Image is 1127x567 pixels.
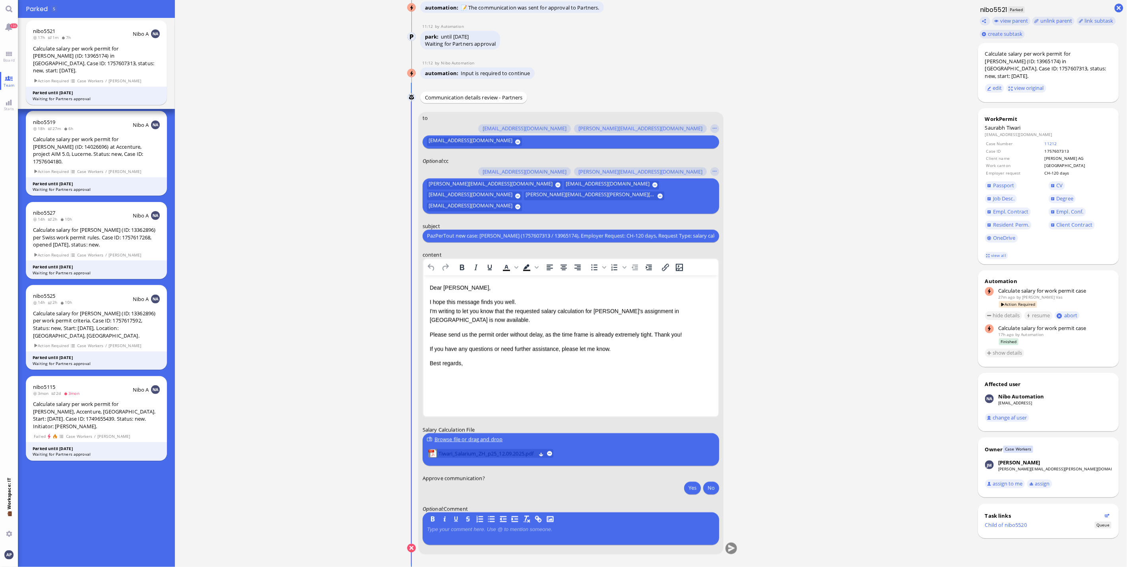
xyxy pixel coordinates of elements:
button: remove [547,451,552,456]
span: automation [425,4,461,11]
span: / [105,168,107,175]
span: 📝 The communication was sent for approval to Partners. [461,4,599,11]
a: nibo5115 [33,383,55,390]
button: Copy ticket nibo5521 link to clipboard [980,17,990,25]
span: 17h [33,35,48,40]
button: S [464,515,472,524]
span: nibo5527 [33,209,55,216]
span: Input is required to continue [461,70,530,77]
span: Nibo A [133,295,149,303]
button: Cancel [407,544,416,553]
a: nibo5525 [33,292,55,299]
img: NA [151,120,160,129]
div: Waiting for Partners approval [33,361,160,367]
div: Owner [985,446,1003,453]
span: Saurabh [985,124,1005,131]
button: [EMAIL_ADDRESS][DOMAIN_NAME] [564,181,660,189]
div: Calculate salary per work permit for [PERSON_NAME], Accenture, [GEOGRAPHIC_DATA]. Start: [DATE]. ... [33,400,160,430]
div: Waiting for Partners approval [33,270,160,276]
div: Calculate salary for [PERSON_NAME] (ID: 13362896) per work permit criteria. Case ID: 1757617592, ... [33,310,160,339]
button: Bold [455,262,469,273]
span: Tiwari_Salarium_ZH_p25_12.09.2025.pdf [438,449,536,458]
span: 3mon [64,390,82,396]
a: Client Contract [1049,221,1095,229]
span: / [105,78,107,84]
span: [PERSON_NAME] [97,433,130,440]
button: hide details [985,311,1022,320]
span: 17h ago [998,332,1014,337]
span: [EMAIL_ADDRESS][DOMAIN_NAME] [566,181,650,189]
span: Case Workers [77,78,104,84]
span: [PERSON_NAME] [109,168,142,175]
span: 10h [60,216,75,222]
span: [EMAIL_ADDRESS][DOMAIN_NAME] [483,169,566,175]
button: change af user [985,414,1030,422]
span: Action Required [33,342,69,349]
span: subject [423,222,440,229]
span: Case Workers [66,433,93,440]
button: [PERSON_NAME][EMAIL_ADDRESS][DOMAIN_NAME] [427,181,562,189]
span: nibo5519 [33,118,55,126]
iframe: Rich Text Area [423,275,718,416]
span: Empl. Conf. [1057,208,1084,215]
td: Case ID [986,148,1044,154]
span: Finished [999,338,1019,345]
span: Nibo A [133,212,149,219]
button: view parent [992,17,1030,25]
button: create subtask [980,30,1025,39]
button: Align center [557,262,570,273]
img: NA [151,295,160,303]
div: Calculate salary for work permit case [998,324,1112,332]
em: : [423,157,444,165]
a: Resident Perm. [985,221,1032,229]
div: Waiting for Partners approval [33,186,160,192]
span: 135 [10,23,17,28]
task-group-action-menu: link subtask [1077,17,1116,25]
a: Degree [1049,194,1076,203]
a: OneDrive [985,234,1018,243]
img: NA [151,385,160,394]
span: Nibo A [133,30,149,37]
span: 14h [33,216,48,222]
span: [EMAIL_ADDRESS][DOMAIN_NAME] [483,126,566,132]
span: femia.vas@bluelakelegal.com [1022,294,1063,300]
span: Optional [423,157,442,165]
span: automation@bluelakelegal.com [1021,332,1044,337]
a: nibo5521 [33,27,55,35]
span: 18h [33,126,48,131]
a: View Tiwari_Salarium_ZH_p25_12.09.2025.pdf [438,449,536,458]
button: unlink parent [1032,17,1075,25]
td: Client name [986,155,1044,161]
button: Download Tiwari_Salarium_ZH_p25_12.09.2025.pdf [539,451,544,456]
div: Automation [985,278,1112,285]
span: Approve communication? [423,474,485,482]
div: Background color Black [520,262,540,273]
span: [EMAIL_ADDRESS][DOMAIN_NAME] [429,203,512,212]
span: Case Workers [1003,446,1033,452]
button: [EMAIL_ADDRESS][DOMAIN_NAME] [427,192,522,200]
button: Yes [684,482,701,494]
button: Decrease indent [628,262,642,273]
span: automation@nibo.ai [441,60,474,66]
div: [PERSON_NAME] [998,459,1040,466]
div: Parked until [DATE] [33,355,160,361]
span: [PERSON_NAME][EMAIL_ADDRESS][DOMAIN_NAME] [578,126,702,132]
a: [EMAIL_ADDRESS] [998,400,1032,406]
span: [PERSON_NAME] [109,342,142,349]
div: Calculate salary per work permit for [PERSON_NAME] (ID: 13965174) in [GEOGRAPHIC_DATA]. Case ID: ... [33,45,160,74]
div: Bullet list [588,262,607,273]
span: 3mon [33,390,51,396]
span: [PERSON_NAME] [109,78,142,84]
button: Increase indent [642,262,656,273]
button: Show flow diagram [1105,513,1110,518]
div: Waiting for Partners approval [33,96,160,102]
span: Team [2,82,17,88]
span: by [435,23,441,29]
span: 6h [64,126,76,131]
span: to [423,114,428,121]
